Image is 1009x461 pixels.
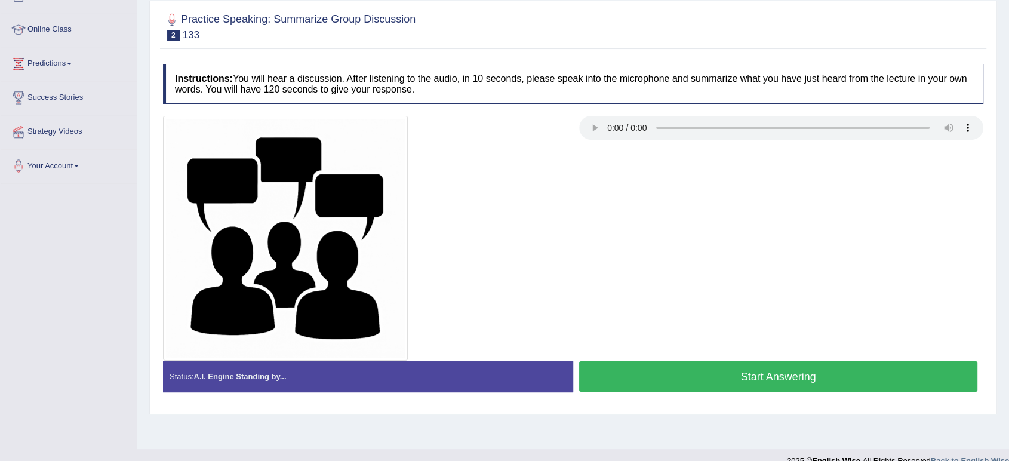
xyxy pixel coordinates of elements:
b: Instructions: [175,73,233,84]
span: 2 [167,30,180,41]
div: Status: [163,361,573,392]
h2: Practice Speaking: Summarize Group Discussion [163,11,416,41]
a: Strategy Videos [1,115,137,145]
small: 133 [183,29,199,41]
a: Your Account [1,149,137,179]
a: Success Stories [1,81,137,111]
button: Start Answering [579,361,977,392]
a: Online Class [1,13,137,43]
strong: A.I. Engine Standing by... [193,372,286,381]
h4: You will hear a discussion. After listening to the audio, in 10 seconds, please speak into the mi... [163,64,983,104]
a: Predictions [1,47,137,77]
